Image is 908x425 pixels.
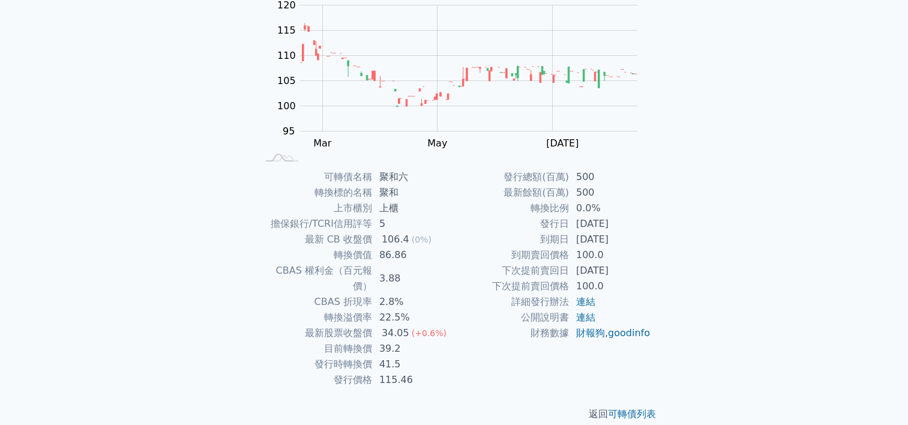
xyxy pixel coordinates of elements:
[257,169,372,185] td: 可轉債名稱
[569,279,651,294] td: 100.0
[277,100,296,112] tspan: 100
[608,327,650,339] a: goodinfo
[257,325,372,341] td: 最新股票收盤價
[257,310,372,325] td: 轉換溢價率
[277,25,296,36] tspan: 115
[372,247,454,263] td: 86.86
[454,279,569,294] td: 下次提前賣回價格
[608,408,656,420] a: 可轉債列表
[454,200,569,216] td: 轉換比例
[427,137,447,149] tspan: May
[243,407,666,421] p: 返回
[257,341,372,357] td: 目前轉換價
[257,372,372,388] td: 發行價格
[569,169,651,185] td: 500
[257,263,372,294] td: CBAS 權利金（百元報價）
[576,327,605,339] a: 財報狗
[569,232,651,247] td: [DATE]
[454,232,569,247] td: 到期日
[257,247,372,263] td: 轉換價值
[454,247,569,263] td: 到期賣回價格
[372,169,454,185] td: 聚和六
[372,372,454,388] td: 115.46
[257,294,372,310] td: CBAS 折現率
[454,294,569,310] td: 詳細發行辦法
[569,185,651,200] td: 500
[412,235,431,244] span: (0%)
[372,341,454,357] td: 39.2
[569,263,651,279] td: [DATE]
[454,263,569,279] td: 下次提前賣回日
[257,357,372,372] td: 發行時轉換價
[379,325,412,341] div: 34.05
[569,325,651,341] td: ,
[379,232,412,247] div: 106.4
[454,325,569,341] td: 財務數據
[569,216,651,232] td: [DATE]
[576,296,595,307] a: 連結
[454,169,569,185] td: 發行總額(百萬)
[277,75,296,86] tspan: 105
[283,125,295,137] tspan: 95
[454,216,569,232] td: 發行日
[454,310,569,325] td: 公開說明書
[257,185,372,200] td: 轉換標的名稱
[454,185,569,200] td: 最新餘額(百萬)
[372,310,454,325] td: 22.5%
[277,50,296,61] tspan: 110
[569,200,651,216] td: 0.0%
[569,247,651,263] td: 100.0
[372,263,454,294] td: 3.88
[372,294,454,310] td: 2.8%
[576,312,595,323] a: 連結
[372,357,454,372] td: 41.5
[372,200,454,216] td: 上櫃
[257,232,372,247] td: 最新 CB 收盤價
[372,216,454,232] td: 5
[313,137,332,149] tspan: Mar
[257,216,372,232] td: 擔保銀行/TCRI信用評等
[546,137,579,149] tspan: [DATE]
[257,200,372,216] td: 上市櫃別
[412,328,446,338] span: (+0.6%)
[372,185,454,200] td: 聚和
